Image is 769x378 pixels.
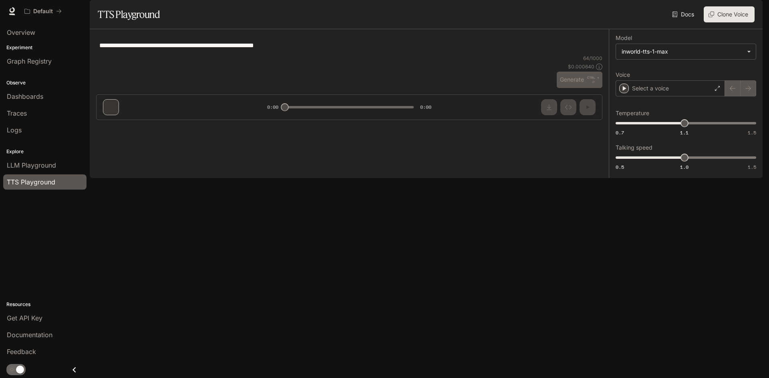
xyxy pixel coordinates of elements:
p: Select a voice [632,84,669,92]
p: $ 0.000640 [568,63,594,70]
span: 1.5 [748,129,756,136]
p: Temperature [616,110,649,116]
span: 0.7 [616,129,624,136]
p: Voice [616,72,630,78]
h1: TTS Playground [98,6,160,22]
span: 1.1 [680,129,688,136]
a: Docs [670,6,697,22]
p: Default [33,8,53,15]
p: 64 / 1000 [583,55,602,62]
button: Clone Voice [704,6,755,22]
p: Talking speed [616,145,652,150]
div: inworld-tts-1-max [616,44,756,59]
button: All workspaces [21,3,65,19]
p: Model [616,35,632,41]
span: 1.5 [748,164,756,170]
div: inworld-tts-1-max [622,48,743,56]
span: 1.0 [680,164,688,170]
span: 0.5 [616,164,624,170]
